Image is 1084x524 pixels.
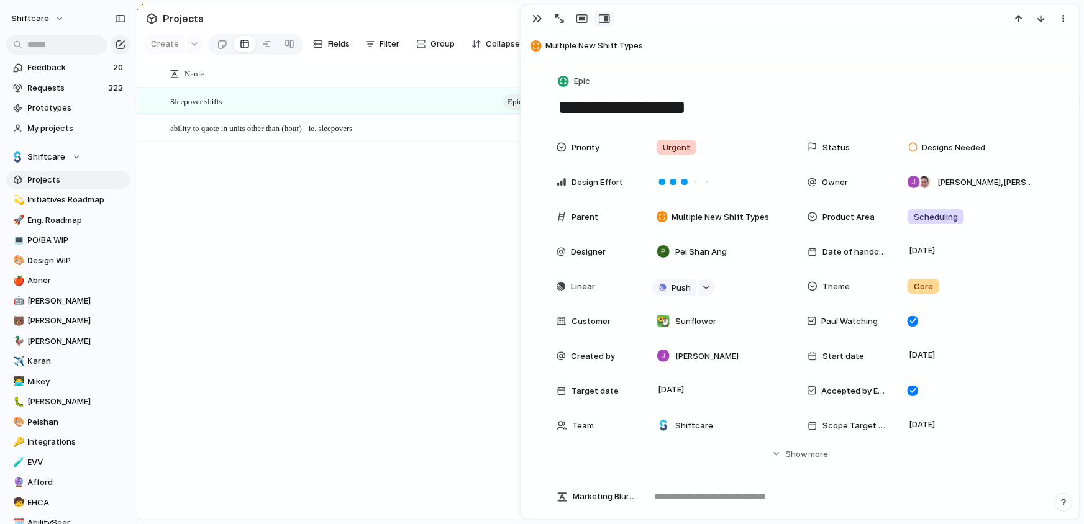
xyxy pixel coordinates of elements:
[572,176,623,189] span: Design Effort
[914,211,958,224] span: Scheduling
[545,40,1073,52] span: Multiple New Shift Types
[28,82,104,94] span: Requests
[13,455,22,469] div: 🧪
[6,352,130,371] a: ✈️Karan
[6,373,130,391] a: 👨‍💻Mikey
[28,274,126,287] span: Abner
[28,255,126,267] span: Design WIP
[13,495,22,510] div: 🧒
[11,295,24,307] button: 🤖
[11,436,24,448] button: 🔑
[922,142,986,154] span: Designs Needed
[937,176,1033,189] span: [PERSON_NAME] , [PERSON_NAME]
[675,350,739,363] span: [PERSON_NAME]
[28,376,126,388] span: Mikey
[6,9,71,29] button: shiftcare
[170,94,222,108] span: Sleepover shifts
[28,295,126,307] span: [PERSON_NAME]
[380,38,400,50] span: Filter
[571,246,606,258] span: Designer
[6,453,130,472] a: 🧪EVV
[28,234,126,246] span: PO/BA WIP
[11,255,24,267] button: 🎨
[6,413,130,431] a: 🎨Peishan
[11,214,24,227] button: 🚀
[6,433,130,451] div: 🔑Integrations
[809,448,829,461] span: more
[6,119,130,138] a: My projects
[13,294,22,308] div: 🤖
[6,271,130,290] a: 🍎Abner
[13,435,22,449] div: 🔑
[11,194,24,206] button: 💫
[160,7,206,30] span: Projects
[28,436,126,448] span: Integrations
[574,75,590,88] span: Epic
[906,348,939,363] span: [DATE]
[28,194,126,206] span: Initiatives Roadmap
[410,34,462,54] button: Group
[28,497,126,509] span: EHCA
[508,93,522,111] span: Epic
[655,382,688,397] span: [DATE]
[6,251,130,270] a: 🎨Design WIP
[28,151,66,163] span: Shiftcare
[13,314,22,328] div: 🐻
[6,148,130,166] button: Shiftcare
[13,193,22,207] div: 💫
[652,279,697,296] button: Push
[6,312,130,330] a: 🐻[PERSON_NAME]
[13,355,22,369] div: ✈️
[6,292,130,310] a: 🤖[PERSON_NAME]
[11,12,49,25] span: shiftcare
[6,191,130,209] div: 💫Initiatives Roadmap
[28,395,126,408] span: [PERSON_NAME]
[6,332,130,351] a: 🦆[PERSON_NAME]
[13,395,22,409] div: 🐛
[555,73,594,91] button: Epic
[28,335,126,348] span: [PERSON_NAME]
[13,476,22,490] div: 🔮
[28,416,126,428] span: Peishan
[6,473,130,492] a: 🔮Afford
[467,34,526,54] button: Collapse
[6,99,130,117] a: Prototypes
[28,174,126,186] span: Projects
[184,68,204,80] span: Name
[11,497,24,509] button: 🧒
[822,350,864,363] span: Start date
[11,355,24,368] button: ✈️
[13,415,22,429] div: 🎨
[6,211,130,230] a: 🚀Eng. Roadmap
[821,385,887,397] span: Accepted by Engineering
[572,142,599,154] span: Priority
[672,211,769,224] span: Multiple New Shift Types
[572,385,619,397] span: Target date
[113,61,125,74] span: 20
[572,211,598,224] span: Parent
[822,420,887,432] span: Scope Target Date
[786,448,808,461] span: Show
[6,494,130,512] div: 🧒EHCA
[527,36,1073,56] button: Multiple New Shift Types
[571,281,595,293] span: Linear
[822,246,887,258] span: Date of handover
[6,231,130,250] a: 💻PO/BA WIP
[572,315,611,328] span: Customer
[672,282,691,294] span: Push
[572,420,594,432] span: Team
[11,416,24,428] button: 🎨
[11,315,24,327] button: 🐻
[573,490,636,503] span: Marketing Blurb (15-20 Words)
[13,233,22,248] div: 💻
[28,102,126,114] span: Prototypes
